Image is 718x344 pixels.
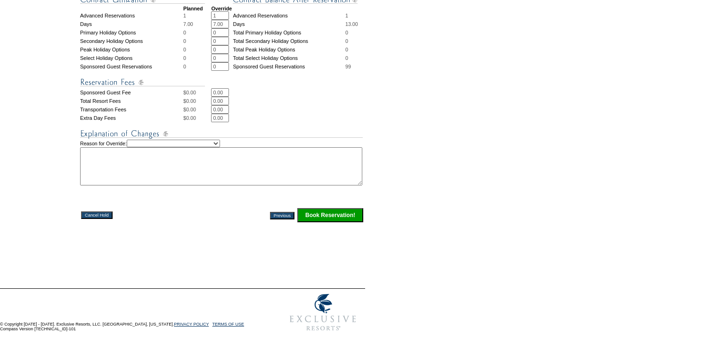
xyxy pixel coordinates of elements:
span: 1 [345,13,348,18]
td: Sponsored Guest Fee [80,88,183,97]
td: Primary Holiday Options [80,28,183,37]
span: 0 [183,30,186,35]
span: 1 [183,13,186,18]
td: Extra Day Fees [80,114,183,122]
td: Sponsored Guest Reservations [233,62,345,71]
td: Peak Holiday Options [80,45,183,54]
a: PRIVACY POLICY [174,322,209,327]
input: Click this button to finalize your reservation. [297,208,363,222]
span: 0.00 [186,98,196,104]
span: 0.00 [186,90,196,95]
span: 0 [183,55,186,61]
td: Select Holiday Options [80,54,183,62]
span: 0 [345,55,348,61]
img: Explanation of Changes [80,128,363,140]
span: 13.00 [345,21,358,27]
img: Reservation Fees [80,76,205,88]
td: Days [80,20,183,28]
span: 0.00 [186,115,196,121]
span: 0 [345,47,348,52]
img: Exclusive Resorts [281,289,365,336]
a: TERMS OF USE [212,322,245,327]
td: Transportation Fees [80,105,183,114]
span: 0 [345,30,348,35]
td: $ [183,88,211,97]
td: Total Select Holiday Options [233,54,345,62]
td: $ [183,97,211,105]
span: 0 [183,47,186,52]
span: 99 [345,64,351,69]
td: Sponsored Guest Reservations [80,62,183,71]
td: Reason for Override: [80,140,364,185]
td: Total Peak Holiday Options [233,45,345,54]
td: Secondary Holiday Options [80,37,183,45]
td: Total Resort Fees [80,97,183,105]
span: 0 [183,38,186,44]
input: Cancel Hold [81,211,113,219]
td: Total Secondary Holiday Options [233,37,345,45]
td: Total Primary Holiday Options [233,28,345,37]
input: Previous [270,212,294,219]
span: 7.00 [183,21,193,27]
span: 0 [345,38,348,44]
td: $ [183,114,211,122]
td: Advanced Reservations [80,11,183,20]
strong: Override [211,6,232,11]
td: Days [233,20,345,28]
strong: Planned [183,6,203,11]
td: $ [183,105,211,114]
span: 0 [183,64,186,69]
span: 0.00 [186,107,196,112]
td: Advanced Reservations [233,11,345,20]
